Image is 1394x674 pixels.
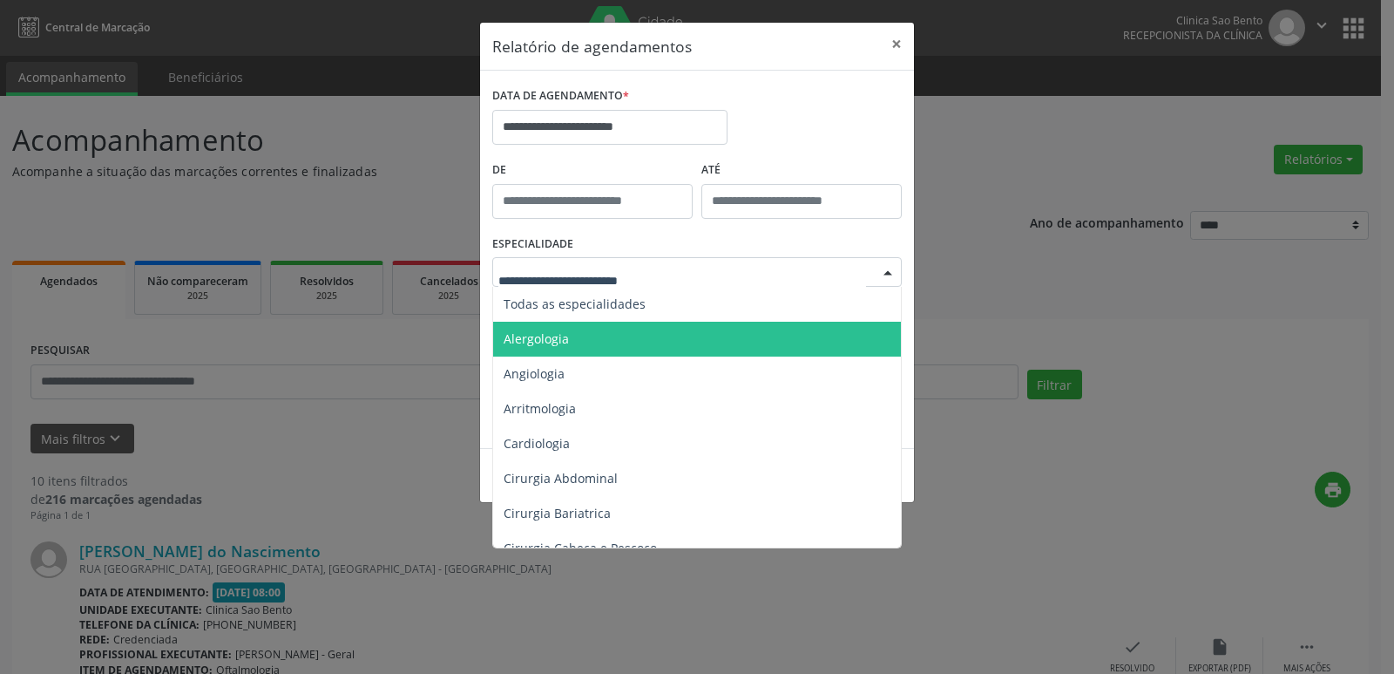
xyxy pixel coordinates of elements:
[504,330,569,347] span: Alergologia
[504,400,576,417] span: Arritmologia
[504,470,618,487] span: Cirurgia Abdominal
[492,231,573,258] label: ESPECIALIDADE
[492,157,693,184] label: De
[492,35,692,58] h5: Relatório de agendamentos
[504,540,657,556] span: Cirurgia Cabeça e Pescoço
[504,365,565,382] span: Angiologia
[701,157,902,184] label: ATÉ
[504,296,646,312] span: Todas as especialidades
[879,23,914,65] button: Close
[492,83,629,110] label: DATA DE AGENDAMENTO
[504,435,570,452] span: Cardiologia
[504,505,611,521] span: Cirurgia Bariatrica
